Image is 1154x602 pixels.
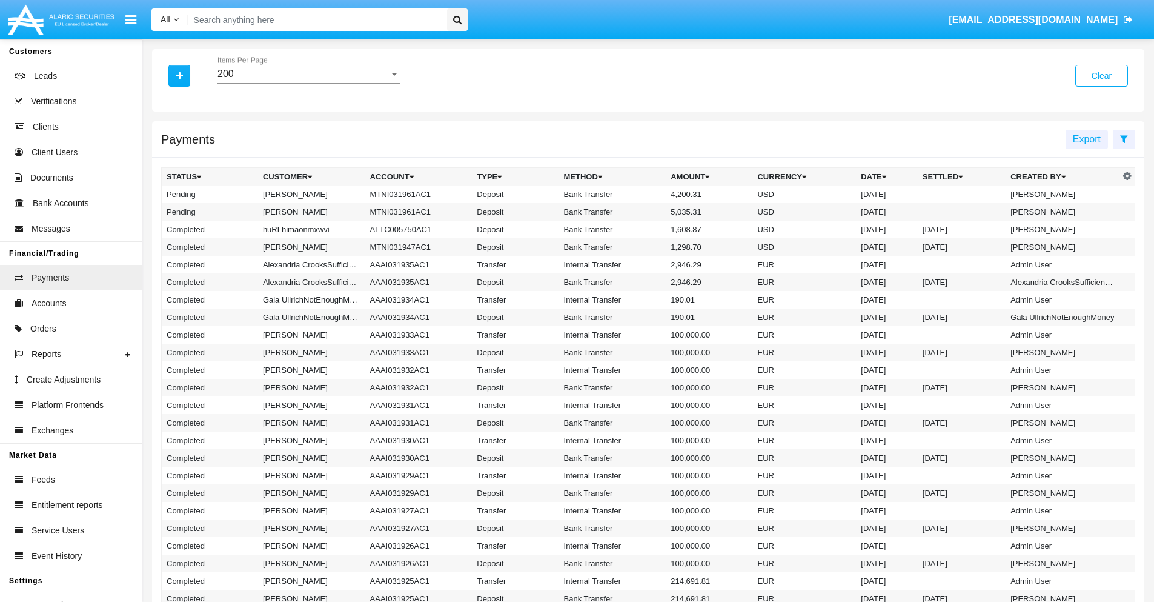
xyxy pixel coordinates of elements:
[666,432,752,449] td: 100,000.00
[162,309,258,326] td: Completed
[258,379,365,396] td: [PERSON_NAME]
[258,537,365,555] td: [PERSON_NAME]
[32,222,70,235] span: Messages
[559,396,666,414] td: Internal Transfer
[162,203,258,221] td: Pending
[856,555,918,572] td: [DATE]
[472,361,559,379] td: Transfer
[472,238,559,256] td: Deposit
[752,361,856,379] td: EUR
[162,168,258,186] th: Status
[856,273,918,291] td: [DATE]
[752,344,856,361] td: EUR
[918,555,1006,572] td: [DATE]
[365,344,473,361] td: AAAI031933AC1
[472,467,559,484] td: Transfer
[1006,537,1119,555] td: Admin User
[472,379,559,396] td: Deposit
[31,95,76,108] span: Verifications
[365,221,473,238] td: ATTC005750AC1
[856,291,918,309] td: [DATE]
[856,520,918,537] td: [DATE]
[1006,467,1119,484] td: Admin User
[162,520,258,537] td: Completed
[365,168,473,186] th: Account
[162,326,258,344] td: Completed
[1006,379,1119,396] td: [PERSON_NAME]
[856,168,918,186] th: Date
[258,555,365,572] td: [PERSON_NAME]
[472,537,559,555] td: Transfer
[472,432,559,449] td: Transfer
[162,256,258,273] td: Completed
[472,186,559,203] td: Deposit
[918,414,1006,432] td: [DATE]
[666,256,752,273] td: 2,946.29
[559,309,666,326] td: Bank Transfer
[856,572,918,590] td: [DATE]
[1006,484,1119,502] td: [PERSON_NAME]
[472,572,559,590] td: Transfer
[472,221,559,238] td: Deposit
[666,467,752,484] td: 100,000.00
[365,186,473,203] td: MTNI031961AC1
[365,361,473,379] td: AAAI031932AC1
[151,13,188,26] a: All
[33,121,59,133] span: Clients
[856,361,918,379] td: [DATE]
[161,135,215,144] h5: Payments
[559,361,666,379] td: Internal Transfer
[1006,203,1119,221] td: [PERSON_NAME]
[162,396,258,414] td: Completed
[161,15,170,24] span: All
[856,221,918,238] td: [DATE]
[6,2,116,38] img: Logo image
[666,186,752,203] td: 4,200.31
[918,168,1006,186] th: Settled
[666,572,752,590] td: 214,691.81
[943,3,1139,37] a: [EMAIL_ADDRESS][DOMAIN_NAME]
[1066,130,1108,149] button: Export
[856,449,918,467] td: [DATE]
[559,555,666,572] td: Bank Transfer
[162,291,258,309] td: Completed
[32,297,67,310] span: Accounts
[666,537,752,555] td: 100,000.00
[365,520,473,537] td: AAAI031927AC1
[1006,572,1119,590] td: Admin User
[1006,238,1119,256] td: [PERSON_NAME]
[559,537,666,555] td: Internal Transfer
[752,414,856,432] td: EUR
[365,203,473,221] td: MTNI031961AC1
[258,484,365,502] td: [PERSON_NAME]
[666,520,752,537] td: 100,000.00
[472,449,559,467] td: Deposit
[258,326,365,344] td: [PERSON_NAME]
[258,432,365,449] td: [PERSON_NAME]
[472,414,559,432] td: Deposit
[1006,361,1119,379] td: Admin User
[258,186,365,203] td: [PERSON_NAME]
[162,555,258,572] td: Completed
[856,467,918,484] td: [DATE]
[752,256,856,273] td: EUR
[1006,449,1119,467] td: [PERSON_NAME]
[472,273,559,291] td: Deposit
[752,203,856,221] td: USD
[666,168,752,186] th: Amount
[752,484,856,502] td: EUR
[1006,414,1119,432] td: [PERSON_NAME]
[752,502,856,520] td: EUR
[1006,432,1119,449] td: Admin User
[32,524,84,537] span: Service Users
[258,449,365,467] td: [PERSON_NAME]
[365,256,473,273] td: AAAI031935AC1
[472,309,559,326] td: Deposit
[752,291,856,309] td: EUR
[472,168,559,186] th: Type
[918,238,1006,256] td: [DATE]
[856,344,918,361] td: [DATE]
[258,467,365,484] td: [PERSON_NAME]
[217,69,234,79] span: 200
[559,414,666,432] td: Bank Transfer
